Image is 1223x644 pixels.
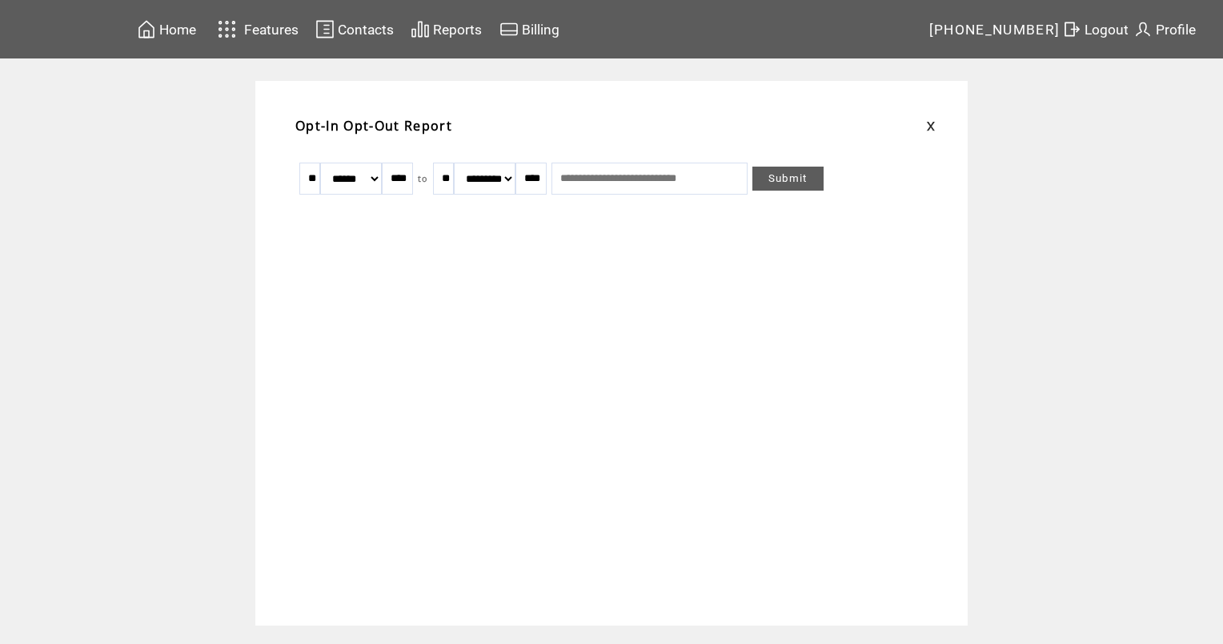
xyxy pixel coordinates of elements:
img: chart.svg [411,19,430,39]
span: Logout [1085,22,1129,38]
a: Billing [497,17,562,42]
span: Opt-In Opt-Out Report [295,117,452,135]
span: Reports [433,22,482,38]
span: [PHONE_NUMBER] [929,22,1061,38]
a: Features [211,14,301,45]
a: Reports [408,17,484,42]
a: Contacts [313,17,396,42]
img: creidtcard.svg [499,19,519,39]
span: Contacts [338,22,394,38]
span: Features [244,22,299,38]
img: features.svg [213,16,241,42]
a: Profile [1131,17,1198,42]
span: Home [159,22,196,38]
span: to [418,173,428,184]
a: Submit [752,167,824,191]
img: contacts.svg [315,19,335,39]
img: exit.svg [1062,19,1081,39]
img: home.svg [137,19,156,39]
span: Profile [1156,22,1196,38]
a: Logout [1060,17,1131,42]
a: Home [134,17,198,42]
img: profile.svg [1133,19,1153,39]
span: Billing [522,22,559,38]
